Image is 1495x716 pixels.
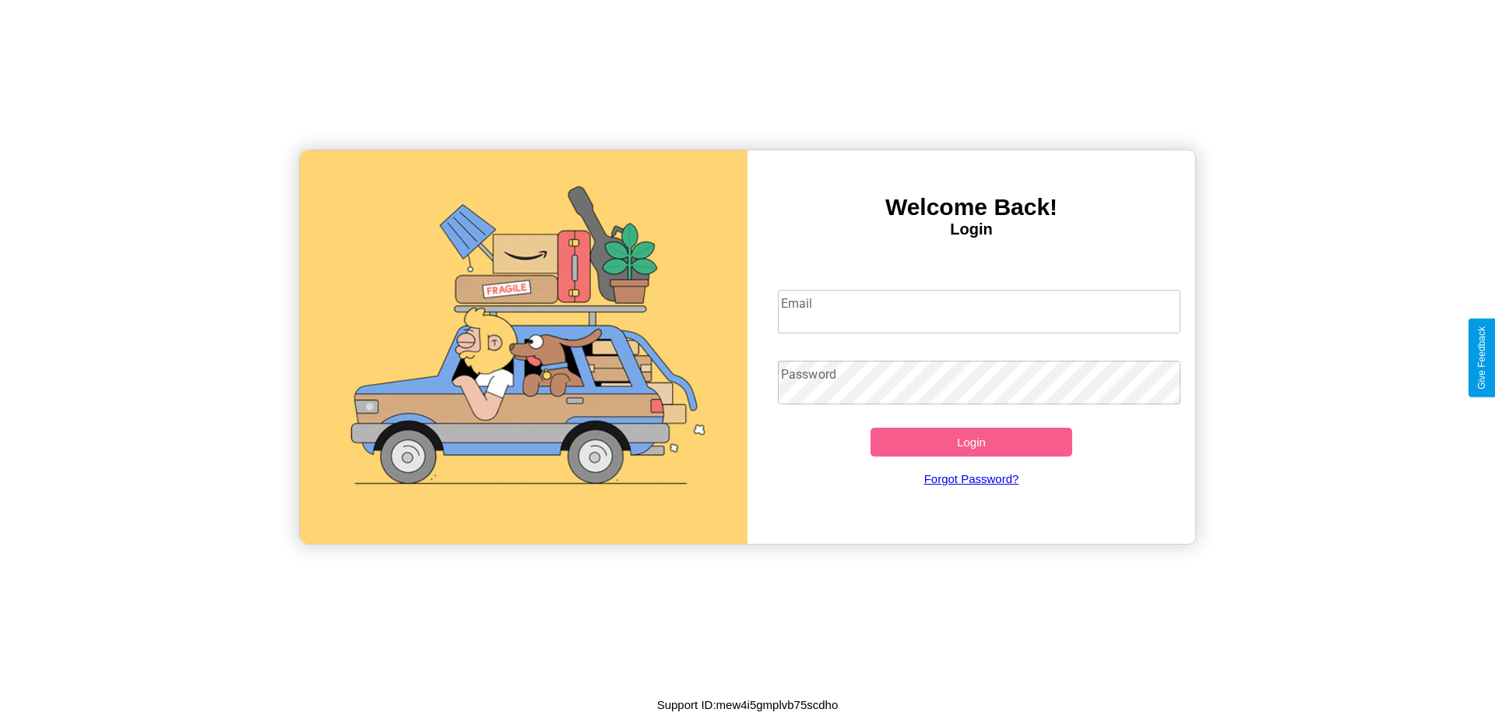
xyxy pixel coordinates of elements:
[747,194,1195,220] h3: Welcome Back!
[871,428,1072,457] button: Login
[747,220,1195,238] h4: Login
[657,694,839,715] p: Support ID: mew4i5gmplvb75scdho
[1476,326,1487,390] div: Give Feedback
[770,457,1173,501] a: Forgot Password?
[300,150,747,544] img: gif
